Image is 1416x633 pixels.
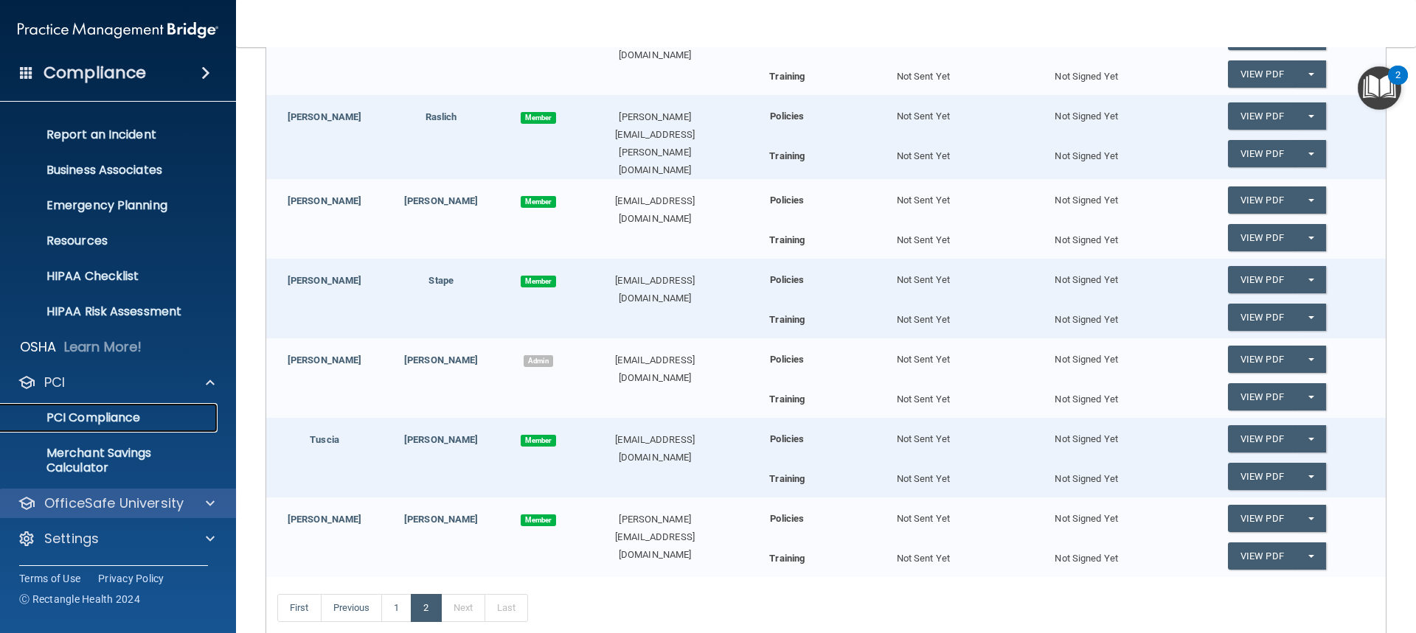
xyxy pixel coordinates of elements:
p: Business Associates [10,163,211,178]
a: View PDF [1228,224,1296,251]
a: Previous [321,594,383,622]
div: Not Sent Yet [841,542,1004,567]
div: Not Signed Yet [1004,383,1167,408]
b: Training [769,314,805,325]
div: [PERSON_NAME][EMAIL_ADDRESS][PERSON_NAME][DOMAIN_NAME] [577,108,733,179]
a: 2 [411,594,441,622]
a: Privacy Policy [98,571,164,586]
a: View PDF [1228,60,1296,88]
div: Not Signed Yet [1004,179,1167,209]
a: OfficeSafe University [18,494,215,512]
button: Open Resource Center, 2 new notifications [1358,66,1401,110]
p: Merchant Savings Calculator [10,446,211,475]
div: Not Sent Yet [841,304,1004,329]
b: Policies [770,433,804,444]
b: Training [769,71,805,82]
span: Ⓒ Rectangle Health 2024 [19,592,140,606]
div: Not Signed Yet [1004,463,1167,488]
p: PCI [44,374,65,391]
p: Settings [44,530,99,548]
a: View PDF [1228,266,1296,293]
div: Not Sent Yet [841,224,1004,249]
a: View PDF [1228,463,1296,490]
a: Settings [18,530,215,548]
a: [PERSON_NAME] [404,434,478,445]
div: [EMAIL_ADDRESS][DOMAIN_NAME] [577,431,733,466]
a: Next [441,594,485,622]
div: Not Sent Yet [841,418,1004,448]
a: [PERSON_NAME] [404,195,478,206]
b: Training [769,150,805,161]
a: View PDF [1228,102,1296,130]
a: View PDF [1228,304,1296,331]
b: Training [769,553,805,564]
div: [PERSON_NAME][EMAIL_ADDRESS][DOMAIN_NAME] [577,511,733,564]
a: [PERSON_NAME] [288,354,361,366]
a: View PDF [1228,383,1296,410]
a: [PERSON_NAME] [288,275,361,286]
a: [PERSON_NAME] [288,514,361,525]
b: Training [769,394,805,405]
a: Terms of Use [19,571,80,586]
div: Not Signed Yet [1004,259,1167,289]
b: Policies [770,354,804,365]
b: Policies [770,111,804,122]
b: Training [769,234,805,245]
a: View PDF [1228,505,1296,532]
div: Not Signed Yet [1004,140,1167,165]
span: Member [521,514,556,526]
span: Member [521,112,556,124]
p: Resources [10,234,211,248]
div: Not Sent Yet [841,338,1004,368]
span: Member [521,196,556,208]
span: Member [521,435,556,447]
a: 1 [381,594,412,622]
div: Not Sent Yet [841,383,1004,408]
a: [PERSON_NAME] [404,354,478,366]
p: OSHA [20,338,57,356]
div: Not Sent Yet [841,95,1004,125]
div: [EMAIL_ADDRESS][DOMAIN_NAME] [577,192,733,228]
p: Emergency Planning [10,198,211,213]
p: Report an Incident [10,127,211,142]
div: Not Signed Yet [1004,418,1167,448]
h4: Compliance [44,63,146,83]
b: Policies [770,195,804,206]
div: Not Signed Yet [1004,304,1167,329]
div: Not Sent Yet [841,60,1004,85]
div: Not Sent Yet [841,259,1004,289]
b: Policies [770,513,804,524]
a: [PERSON_NAME] [288,195,361,206]
a: View PDF [1228,346,1296,373]
span: Member [521,276,556,287]
div: [EMAIL_ADDRESS][DOMAIN_NAME] [577,352,733,387]
div: Not Signed Yet [1004,95,1167,125]
a: View PDF [1228,186,1296,214]
a: PCI [18,374,215,391]
a: [PERSON_NAME] [288,111,361,122]
span: Admin [524,355,553,367]
a: View PDF [1228,542,1296,570]
a: [PERSON_NAME] [404,514,478,525]
a: Tuscia [310,434,339,445]
a: Last [485,594,528,622]
div: [EMAIL_ADDRESS][DOMAIN_NAME] [577,272,733,307]
div: 2 [1395,75,1401,94]
div: Not Sent Yet [841,179,1004,209]
div: Not Signed Yet [1004,60,1167,85]
p: OfficeSafe University [44,494,184,512]
div: Not Signed Yet [1004,338,1167,368]
p: PCI Compliance [10,410,211,425]
b: Training [769,473,805,484]
p: HIPAA Risk Assessment [10,304,211,319]
p: Learn More! [64,338,142,356]
div: Not Sent Yet [841,140,1004,165]
div: Not Signed Yet [1004,542,1167,567]
div: Not Sent Yet [841,463,1004,488]
img: PMB logo [18,15,218,45]
a: Stape [428,275,454,286]
b: Policies [770,274,804,285]
div: Not Sent Yet [841,497,1004,528]
a: Raslich [426,111,457,122]
p: HIPAA Checklist [10,269,211,284]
